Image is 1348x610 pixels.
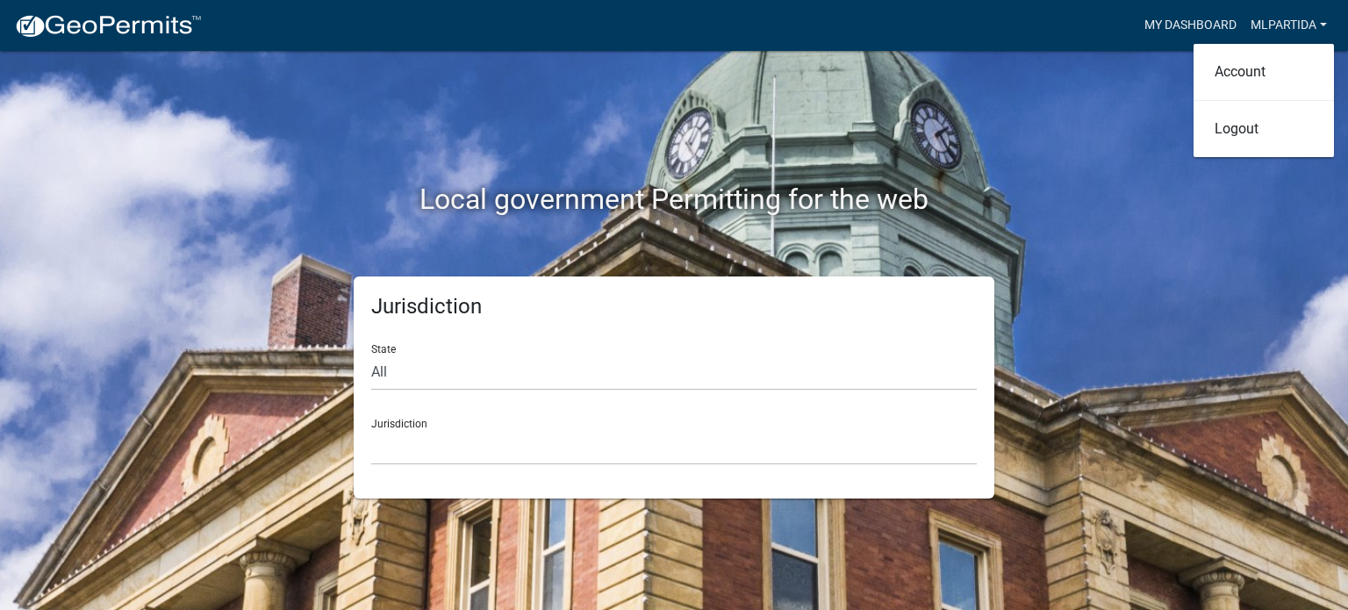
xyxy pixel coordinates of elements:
[1137,9,1244,42] a: My Dashboard
[187,183,1161,216] h2: Local government Permitting for the web
[1194,44,1334,157] div: MLPartida
[371,294,977,319] h5: Jurisdiction
[1244,9,1334,42] a: MLPartida
[1194,51,1334,93] a: Account
[1194,108,1334,150] a: Logout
